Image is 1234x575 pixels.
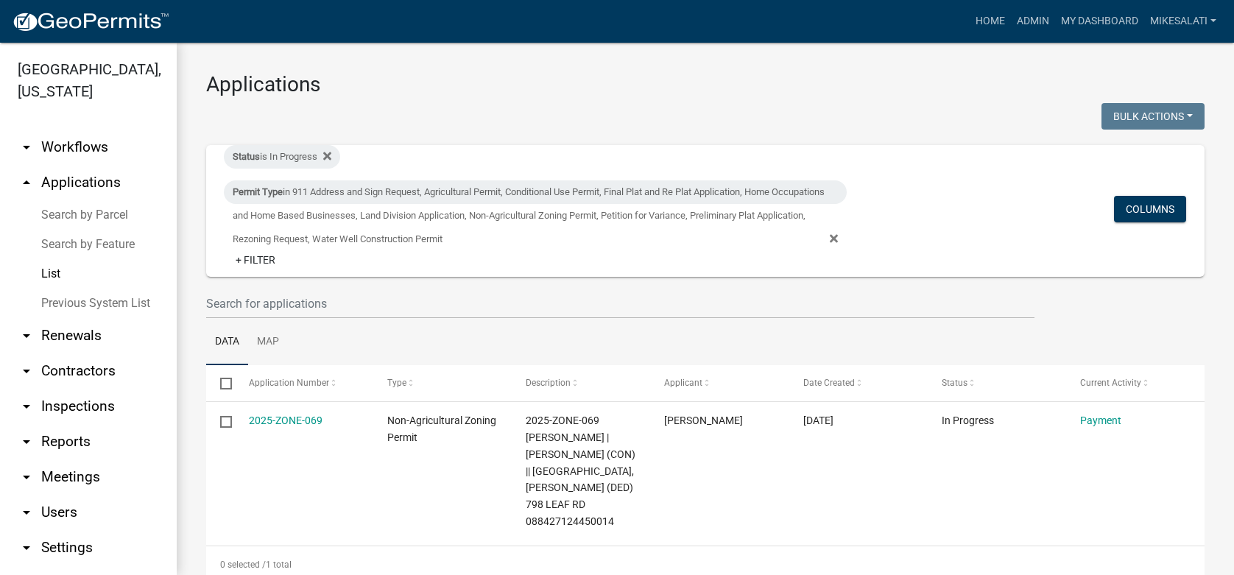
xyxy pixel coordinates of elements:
[942,377,967,387] span: Status
[206,365,234,401] datatable-header-cell: Select
[249,377,329,387] span: Application Number
[18,433,35,451] i: arrow_drop_down
[249,415,322,426] a: 2025-ZONE-069
[18,539,35,557] i: arrow_drop_down
[224,180,847,204] div: in 911 Address and Sign Request, Agricultural Permit, Conditional Use Permit, Final Plat and Re P...
[1066,365,1205,401] datatable-header-cell: Current Activity
[1144,7,1222,35] a: MikeSalati
[803,415,833,426] span: 08/18/2025
[387,377,406,387] span: Type
[526,377,571,387] span: Description
[1055,7,1144,35] a: My Dashboard
[1101,103,1205,130] button: Bulk Actions
[18,398,35,415] i: arrow_drop_down
[526,415,635,527] span: 2025-ZONE-069 Merriam, Christopher | Merriam, Priscilla (CON) || Paris, Donald (DED) 798 LEAF RD ...
[18,468,35,486] i: arrow_drop_down
[220,560,266,570] span: 0 selected /
[970,7,1011,35] a: Home
[1114,196,1186,222] button: Columns
[1011,7,1055,35] a: Admin
[664,377,702,387] span: Applicant
[18,504,35,521] i: arrow_drop_down
[18,362,35,380] i: arrow_drop_down
[18,174,35,191] i: arrow_drop_up
[224,145,340,169] div: is In Progress
[224,247,287,273] a: + Filter
[942,415,994,426] span: In Progress
[928,365,1066,401] datatable-header-cell: Status
[664,415,743,426] span: Chris Merriam
[789,365,927,401] datatable-header-cell: Date Created
[1080,415,1121,426] a: Payment
[512,365,650,401] datatable-header-cell: Description
[650,365,789,401] datatable-header-cell: Applicant
[248,319,288,366] a: Map
[206,72,1205,97] h3: Applications
[206,319,248,366] a: Data
[233,151,260,162] span: Status
[18,138,35,156] i: arrow_drop_down
[206,289,1034,319] input: Search for applications
[1080,377,1141,387] span: Current Activity
[803,377,855,387] span: Date Created
[233,186,283,197] span: Permit Type
[387,415,496,443] span: Non-Agricultural Zoning Permit
[373,365,512,401] datatable-header-cell: Type
[18,327,35,345] i: arrow_drop_down
[234,365,373,401] datatable-header-cell: Application Number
